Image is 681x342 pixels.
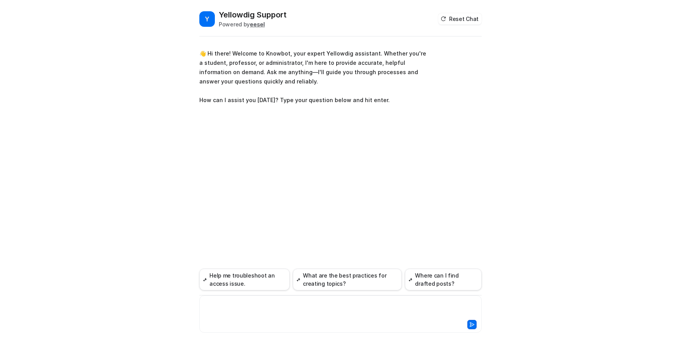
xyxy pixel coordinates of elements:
[199,11,215,27] span: Y
[438,13,482,24] button: Reset Chat
[219,20,287,28] div: Powered by
[199,49,426,105] p: 👋 Hi there! Welcome to Knowbot, your expert Yellowdig assistant. Whether you're a student, profes...
[199,269,290,290] button: Help me troubleshoot an access issue.
[219,9,287,20] h2: Yellowdig Support
[250,21,265,28] b: eesel
[405,269,482,290] button: Where can I find drafted posts?
[293,269,402,290] button: What are the best practices for creating topics?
